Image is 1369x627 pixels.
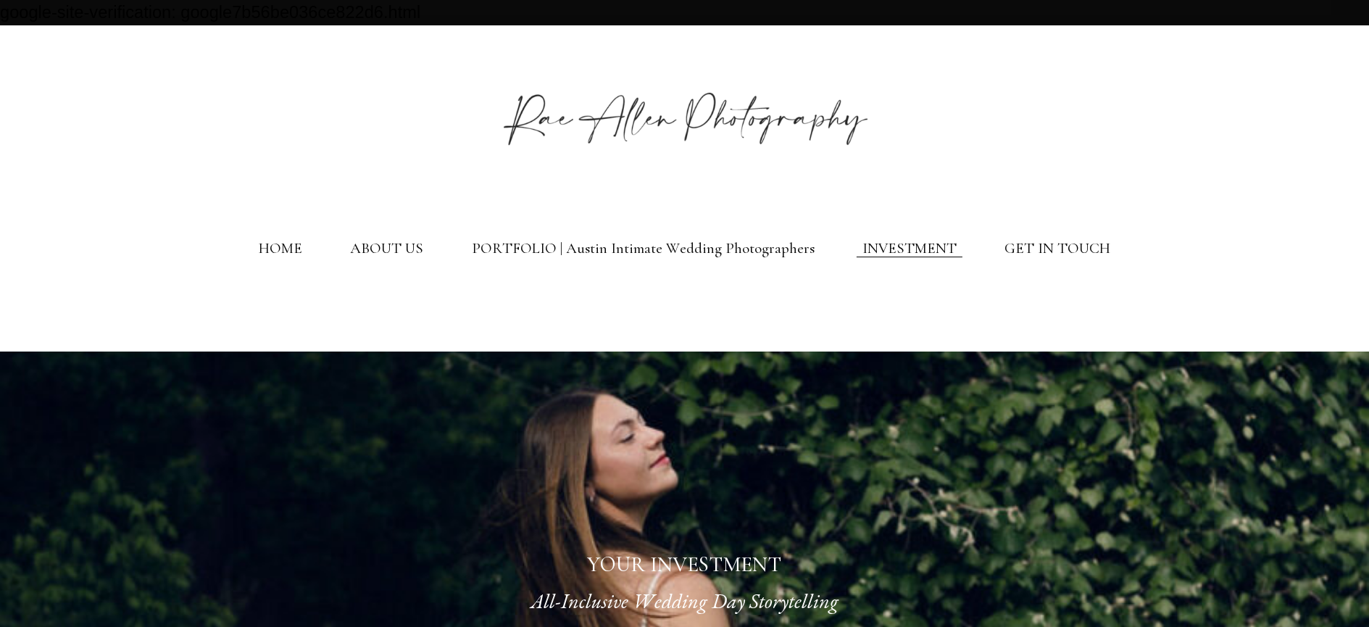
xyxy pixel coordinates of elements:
a: GET IN TOUCH [1004,239,1110,257]
a: HOME [259,239,302,257]
h3: All-Inclusive Wedding Day Storytelling [396,586,973,616]
h2: YOUR INVESTMENT [396,551,973,578]
a: PORTFOLIO | Austin Intimate Wedding Photographers [472,239,815,257]
a: ABOUT US [350,239,423,257]
a: INVESTMENT [862,239,957,257]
